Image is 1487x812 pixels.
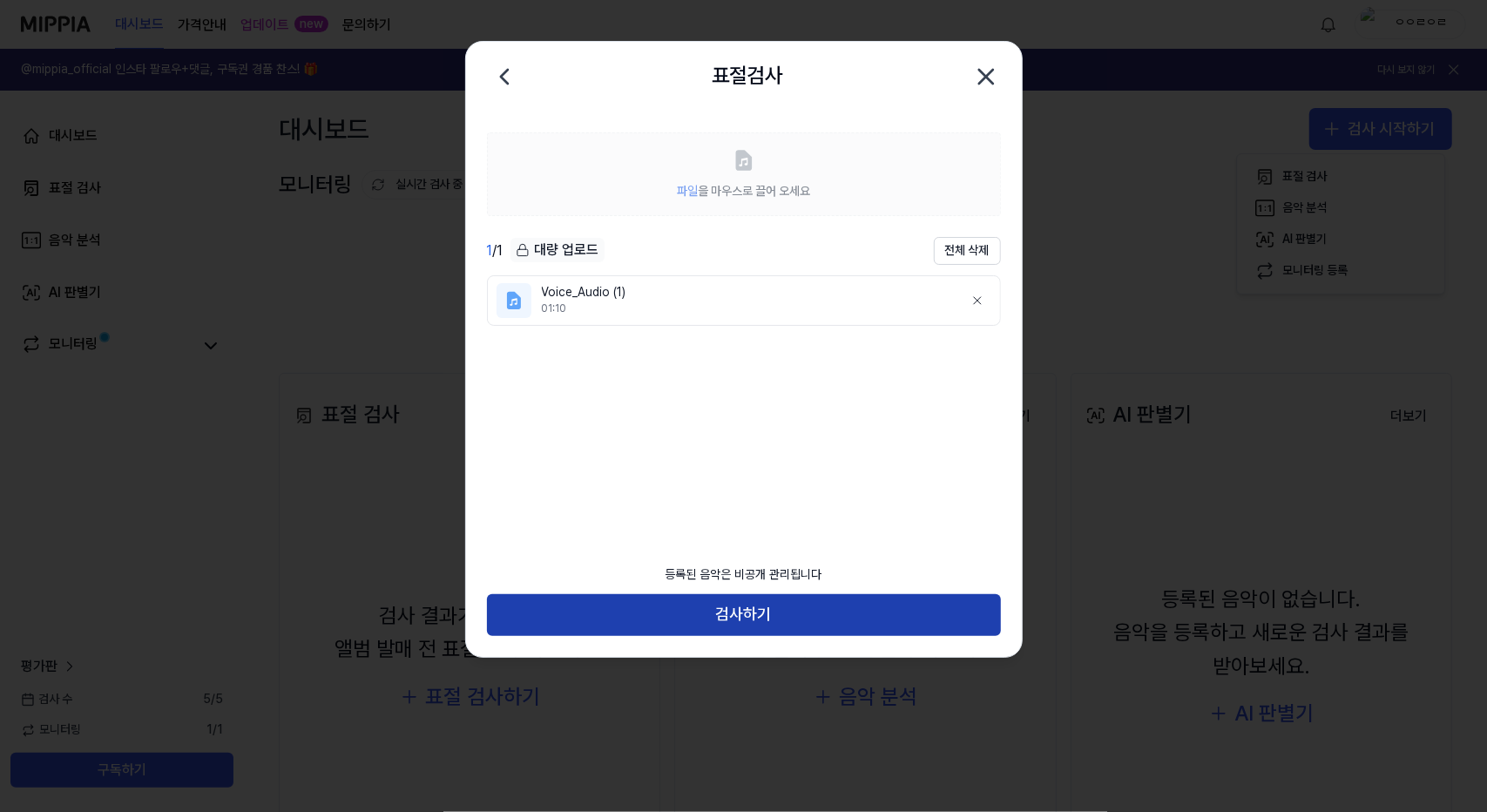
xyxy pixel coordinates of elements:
[487,594,1001,636] button: 검사하기
[510,238,605,263] button: 대량 업로드
[677,184,698,198] span: 파일
[542,301,950,316] div: 01:10
[712,59,783,92] h2: 표절검사
[934,237,1001,265] button: 전체 삭제
[677,184,810,198] span: 을 마우스로 끌어 오세요
[510,238,605,262] div: 대량 업로드
[542,284,950,301] div: Voice_Audio (1)
[487,240,504,261] div: / 1
[487,242,493,259] span: 1
[655,556,833,594] div: 등록된 음악은 비공개 관리됩니다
